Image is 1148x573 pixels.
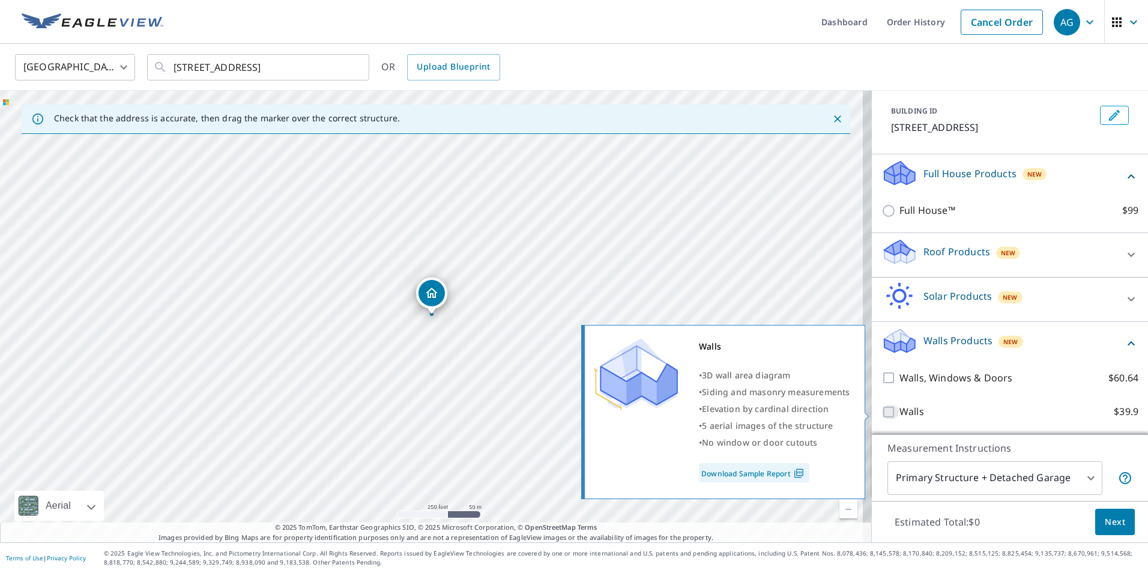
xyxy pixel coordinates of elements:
div: Aerial [42,491,74,521]
p: Check that the address is accurate, then drag the marker over the correct structure. [54,113,400,124]
div: • [699,384,850,401]
p: Walls Products [923,333,992,348]
div: AG [1054,9,1080,35]
div: OR [381,54,500,80]
div: • [699,417,850,434]
a: Current Level 17, Zoom Out [839,500,857,518]
a: Download Sample Report [699,463,809,482]
a: Terms [578,523,597,532]
span: New [1003,337,1018,347]
span: No window or door cutouts [702,437,817,448]
span: 3D wall area diagram [702,369,790,381]
a: Cancel Order [961,10,1043,35]
img: EV Logo [22,13,163,31]
span: 5 aerial images of the structure [702,420,833,431]
span: Next [1105,515,1125,530]
div: Solar ProductsNew [881,282,1138,317]
span: New [1001,248,1016,258]
p: BUILDING ID [891,106,937,116]
span: Your report will include the primary structure and a detached garage if one exists. [1118,471,1132,485]
p: Estimated Total: $0 [885,509,989,535]
button: Next [1095,509,1135,536]
input: Search by address or latitude-longitude [174,50,345,84]
div: [GEOGRAPHIC_DATA] [15,50,135,84]
div: • [699,401,850,417]
div: • [699,434,850,451]
span: New [1027,169,1042,179]
p: Measurement Instructions [887,441,1132,455]
p: $99 [1122,203,1138,218]
div: Primary Structure + Detached Garage [887,461,1102,495]
a: Upload Blueprint [407,54,500,80]
p: Walls [899,404,924,419]
span: New [1003,293,1018,302]
p: $39.9 [1114,404,1138,419]
div: Walls [699,338,850,355]
div: • [699,367,850,384]
div: Aerial [14,491,104,521]
button: Close [830,111,845,127]
div: Walls ProductsNew [881,327,1138,361]
div: Dropped pin, building 1, Residential property, 3415 Eliot St Denver, CO 80211 [416,277,447,315]
p: Solar Products [923,289,992,303]
p: $60.64 [1108,371,1138,386]
p: © 2025 Eagle View Technologies, Inc. and Pictometry International Corp. All Rights Reserved. Repo... [104,549,1142,567]
p: | [6,554,86,562]
div: Full House ProductsNew [881,159,1138,193]
span: Upload Blueprint [417,59,490,74]
a: OpenStreetMap [525,523,575,532]
span: Siding and masonry measurements [702,386,850,398]
p: Full House™ [899,203,955,218]
div: Roof ProductsNew [881,238,1138,272]
span: Elevation by cardinal direction [702,403,829,414]
img: Premium [594,338,678,410]
p: Walls, Windows & Doors [899,371,1012,386]
button: Edit building 1 [1100,106,1129,125]
p: Full House Products [923,166,1017,181]
a: Terms of Use [6,554,43,562]
span: © 2025 TomTom, Earthstar Geographics SIO, © 2025 Microsoft Corporation, © [275,523,597,533]
p: [STREET_ADDRESS] [891,120,1095,135]
img: Pdf Icon [791,468,807,479]
a: Privacy Policy [47,554,86,562]
p: Roof Products [923,244,990,259]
